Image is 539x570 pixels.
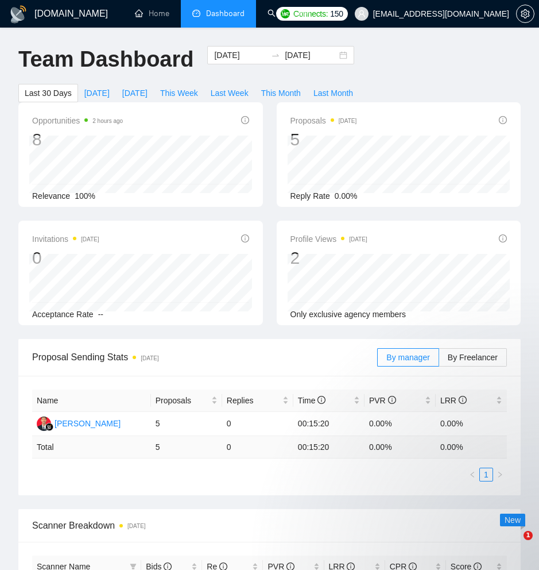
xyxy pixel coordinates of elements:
[241,116,249,124] span: info-circle
[227,394,280,407] span: Replies
[151,436,222,459] td: 5
[127,523,145,529] time: [DATE]
[135,9,169,18] a: homeHome
[32,350,377,364] span: Proposal Sending Stats
[141,355,158,361] time: [DATE]
[499,116,507,124] span: info-circle
[37,418,121,427] a: HA[PERSON_NAME]
[290,114,357,128] span: Proposals
[313,87,353,99] span: Last Month
[18,84,78,102] button: Last 30 Days
[32,129,123,151] div: 8
[290,232,367,246] span: Profile Views
[116,84,154,102] button: [DATE]
[32,114,123,128] span: Opportunities
[364,412,436,436] td: 0.00%
[98,310,103,319] span: --
[358,10,366,18] span: user
[285,49,337,61] input: End date
[32,247,99,269] div: 0
[335,191,358,201] span: 0.00%
[32,191,70,201] span: Relevance
[307,84,359,102] button: Last Month
[436,412,507,436] td: 0.00%
[92,118,123,124] time: 2 hours ago
[516,5,534,23] button: setting
[32,518,507,533] span: Scanner Breakdown
[388,396,396,404] span: info-circle
[78,84,116,102] button: [DATE]
[517,9,534,18] span: setting
[122,87,148,99] span: [DATE]
[130,563,137,570] span: filter
[9,5,28,24] img: logo
[317,396,325,404] span: info-circle
[271,51,280,60] span: to
[32,310,94,319] span: Acceptance Rate
[369,396,396,405] span: PVR
[45,423,53,431] img: gigradar-bm.png
[75,191,95,201] span: 100%
[386,353,429,362] span: By manager
[204,84,255,102] button: Last Week
[222,436,293,459] td: 0
[211,87,249,99] span: Last Week
[151,390,222,412] th: Proposals
[499,234,507,242] span: info-circle
[290,191,330,201] span: Reply Rate
[339,118,356,124] time: [DATE]
[206,9,245,18] span: Dashboard
[298,396,325,405] span: Time
[516,9,534,18] a: setting
[241,234,249,242] span: info-circle
[84,87,110,99] span: [DATE]
[160,87,198,99] span: This Week
[524,531,533,540] span: 1
[349,236,367,242] time: [DATE]
[18,46,193,73] h1: Team Dashboard
[154,84,204,102] button: This Week
[459,396,467,404] span: info-circle
[261,87,301,99] span: This Month
[290,310,406,319] span: Only exclusive agency members
[267,9,310,18] a: searchScanner
[293,412,364,436] td: 00:15:20
[156,394,209,407] span: Proposals
[436,436,507,459] td: 0.00 %
[37,417,51,431] img: HA
[290,247,367,269] div: 2
[81,236,99,242] time: [DATE]
[25,87,72,99] span: Last 30 Days
[32,436,151,459] td: Total
[151,412,222,436] td: 5
[293,436,364,459] td: 00:15:20
[192,9,200,17] span: dashboard
[290,129,357,151] div: 5
[32,390,151,412] th: Name
[500,531,528,559] iframe: Intercom live chat
[222,412,293,436] td: 0
[55,417,121,430] div: [PERSON_NAME]
[448,353,498,362] span: By Freelancer
[330,7,343,20] span: 150
[214,49,266,61] input: Start date
[32,232,99,246] span: Invitations
[364,436,436,459] td: 0.00 %
[222,390,293,412] th: Replies
[271,51,280,60] span: swap-right
[440,396,467,405] span: LRR
[255,84,307,102] button: This Month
